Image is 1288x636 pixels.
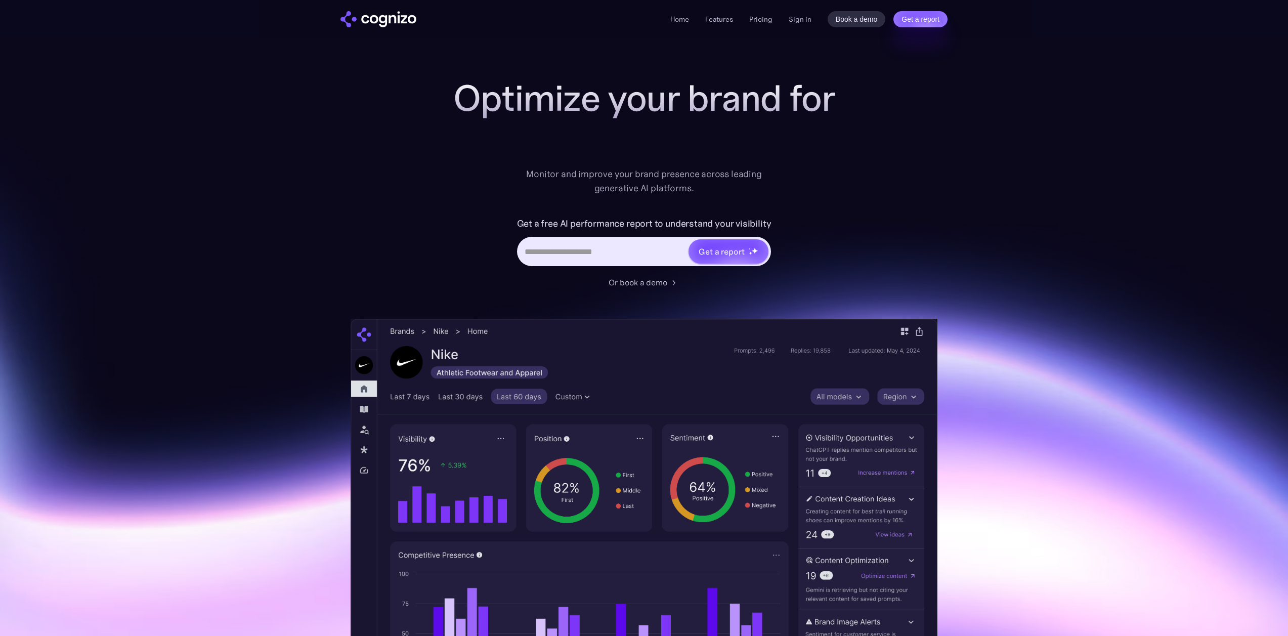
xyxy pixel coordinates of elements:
a: Or book a demo [609,276,679,288]
a: Pricing [749,15,772,24]
img: star [751,247,758,254]
label: Get a free AI performance report to understand your visibility [517,216,771,232]
a: home [340,11,416,27]
img: star [749,251,752,255]
a: Home [670,15,689,24]
a: Book a demo [828,11,886,27]
div: Monitor and improve your brand presence across leading generative AI platforms. [520,167,768,195]
img: star [749,248,750,249]
a: Get a report [893,11,948,27]
a: Sign in [789,13,811,25]
img: cognizo logo [340,11,416,27]
div: Or book a demo [609,276,667,288]
div: Get a report [699,245,744,258]
form: Hero URL Input Form [517,216,771,271]
h1: Optimize your brand for [442,78,846,118]
a: Get a reportstarstarstar [688,238,769,265]
a: Features [705,15,733,24]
